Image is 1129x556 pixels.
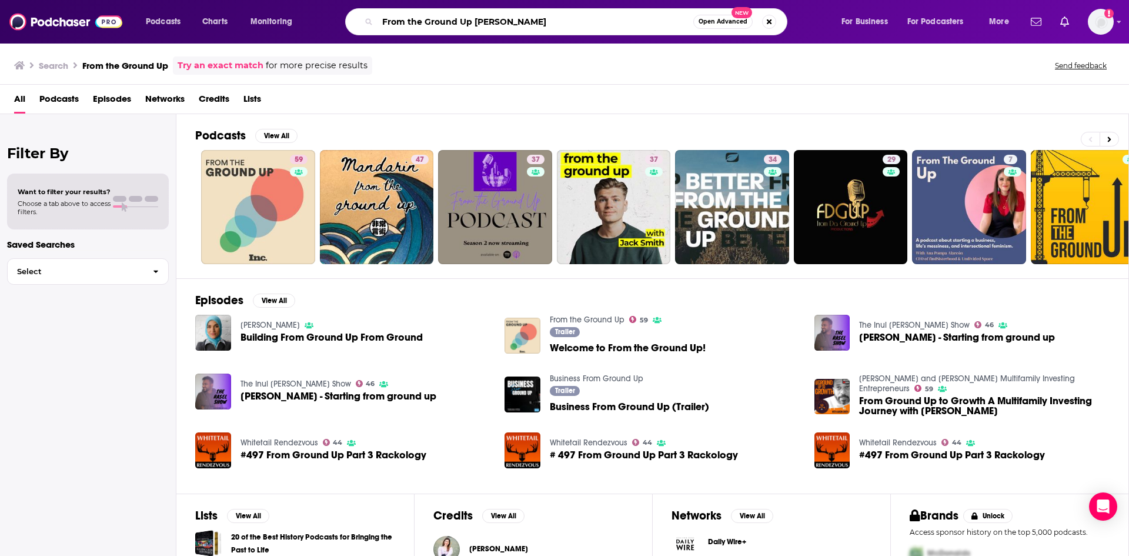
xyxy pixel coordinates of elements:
[39,89,79,114] a: Podcasts
[985,322,994,328] span: 46
[859,450,1045,460] a: #497 From Ground Up Part 3 Rackology
[195,315,231,351] a: Building From Ground Up From Ground
[643,440,652,445] span: 44
[1051,61,1110,71] button: Send feedback
[356,8,799,35] div: Search podcasts, credits, & more...
[629,316,648,323] a: 59
[241,450,426,460] a: #497 From Ground Up Part 3 Rackology
[640,318,648,323] span: 59
[255,129,298,143] button: View All
[941,439,961,446] a: 44
[290,155,308,164] a: 59
[241,391,436,401] a: Keta Burke - Starting from ground up
[883,155,900,164] a: 29
[18,188,111,196] span: Want to filter your results?
[7,239,169,250] p: Saved Searches
[14,89,25,114] a: All
[195,293,243,308] h2: Episodes
[859,320,970,330] a: The Inul Chowdhury Show
[505,377,540,412] img: Business From Ground Up (Trailer)
[266,59,368,72] span: for more precise results
[39,60,68,71] h3: Search
[555,328,575,335] span: Trailer
[9,11,122,33] img: Podchaser - Follow, Share and Rate Podcasts
[241,320,300,330] a: Dalia Mogahed
[241,379,351,389] a: The Inul Chowdhury Show
[250,14,292,30] span: Monitoring
[672,508,773,523] a: NetworksView All
[532,154,540,166] span: 37
[989,14,1009,30] span: More
[505,318,540,354] img: Welcome to From the Ground Up!
[981,12,1024,31] button: open menu
[138,12,196,31] button: open menu
[731,7,753,18] span: New
[227,509,269,523] button: View All
[794,150,908,264] a: 29
[550,402,709,412] a: Business From Ground Up (Trailer)
[433,508,525,523] a: CreditsView All
[859,396,1110,416] a: From Ground Up to Growth A Multifamily Investing Journey with Aaron
[1104,9,1114,18] svg: Add a profile image
[482,509,525,523] button: View All
[814,315,850,351] a: Keta Burke - Starting from ground up
[833,12,903,31] button: open menu
[699,19,747,25] span: Open Advanced
[550,374,643,384] a: Business From Ground Up
[859,332,1055,342] a: Keta Burke - Starting from ground up
[195,128,246,143] h2: Podcasts
[650,154,658,166] span: 37
[241,332,423,342] a: Building From Ground Up From Ground
[195,508,269,523] a: ListsView All
[632,439,652,446] a: 44
[1088,9,1114,35] span: Logged in as megcassidy
[555,387,575,394] span: Trailer
[366,381,375,387] span: 46
[433,508,473,523] h2: Credits
[550,438,627,448] a: Whitetail Rendezvous
[900,12,981,31] button: open menu
[1089,492,1117,521] div: Open Intercom Messenger
[693,15,753,29] button: Open AdvancedNew
[411,155,429,164] a: 47
[93,89,131,114] span: Episodes
[199,89,229,114] a: Credits
[416,154,424,166] span: 47
[333,440,342,445] span: 44
[195,432,231,468] img: #497 From Ground Up Part 3 Rackology
[1026,12,1046,32] a: Show notifications dropdown
[145,89,185,114] a: Networks
[195,508,218,523] h2: Lists
[356,380,375,387] a: 46
[675,150,789,264] a: 34
[201,150,315,264] a: 59
[241,391,436,401] span: [PERSON_NAME] - Starting from ground up
[859,374,1075,394] a: Jake and Gino Multifamily Investing Entrepreneurs
[708,537,746,547] span: Daily Wire+
[378,12,693,31] input: Search podcasts, credits, & more...
[320,150,434,264] a: 47
[195,374,231,409] a: Keta Burke - Starting from ground up
[7,145,169,162] h2: Filter By
[243,89,261,114] a: Lists
[323,439,343,446] a: 44
[814,379,850,415] img: From Ground Up to Growth A Multifamily Investing Journey with Aaron
[550,343,706,353] a: Welcome to From the Ground Up!
[672,508,722,523] h2: Networks
[178,59,263,72] a: Try an exact match
[202,14,228,30] span: Charts
[8,268,143,275] span: Select
[505,432,540,468] img: # 497 From Ground Up Part 3 Rackology
[912,150,1026,264] a: 7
